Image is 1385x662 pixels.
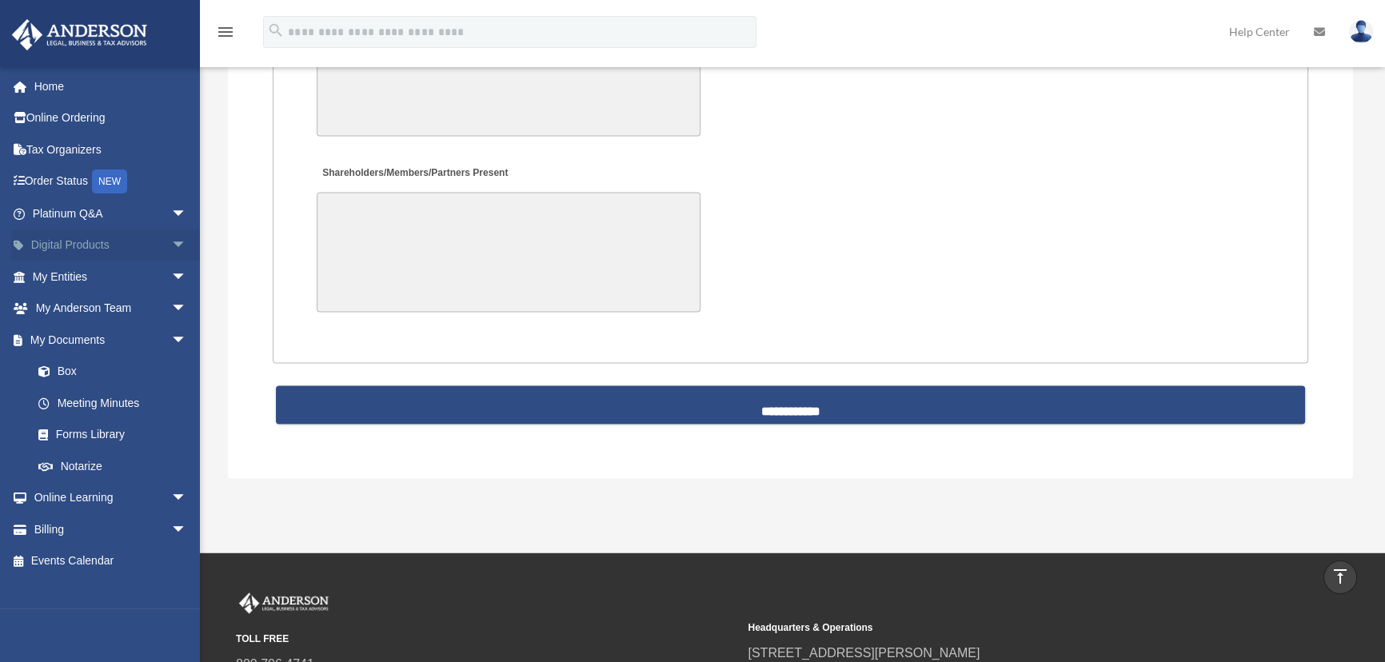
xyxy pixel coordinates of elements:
[1331,567,1350,586] i: vertical_align_top
[1349,20,1373,43] img: User Pic
[748,645,980,659] a: [STREET_ADDRESS][PERSON_NAME]
[171,229,203,262] span: arrow_drop_down
[11,70,211,102] a: Home
[171,293,203,325] span: arrow_drop_down
[216,28,235,42] a: menu
[11,545,211,577] a: Events Calendar
[11,513,211,545] a: Billingarrow_drop_down
[171,513,203,546] span: arrow_drop_down
[11,261,211,293] a: My Entitiesarrow_drop_down
[11,134,211,165] a: Tax Organizers
[22,387,203,419] a: Meeting Minutes
[22,356,211,388] a: Box
[171,482,203,515] span: arrow_drop_down
[92,169,127,193] div: NEW
[11,165,211,198] a: Order StatusNEW
[267,22,285,39] i: search
[216,22,235,42] i: menu
[22,450,211,482] a: Notarize
[236,592,332,613] img: Anderson Advisors Platinum Portal
[1323,560,1357,594] a: vertical_align_top
[171,261,203,293] span: arrow_drop_down
[171,324,203,357] span: arrow_drop_down
[22,419,211,451] a: Forms Library
[317,163,512,185] label: Shareholders/Members/Partners Present
[11,102,211,134] a: Online Ordering
[11,197,211,229] a: Platinum Q&Aarrow_drop_down
[11,229,211,261] a: Digital Productsarrow_drop_down
[748,619,1248,636] small: Headquarters & Operations
[7,19,152,50] img: Anderson Advisors Platinum Portal
[11,324,211,356] a: My Documentsarrow_drop_down
[236,630,736,647] small: TOLL FREE
[11,482,211,514] a: Online Learningarrow_drop_down
[11,293,211,325] a: My Anderson Teamarrow_drop_down
[171,197,203,230] span: arrow_drop_down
